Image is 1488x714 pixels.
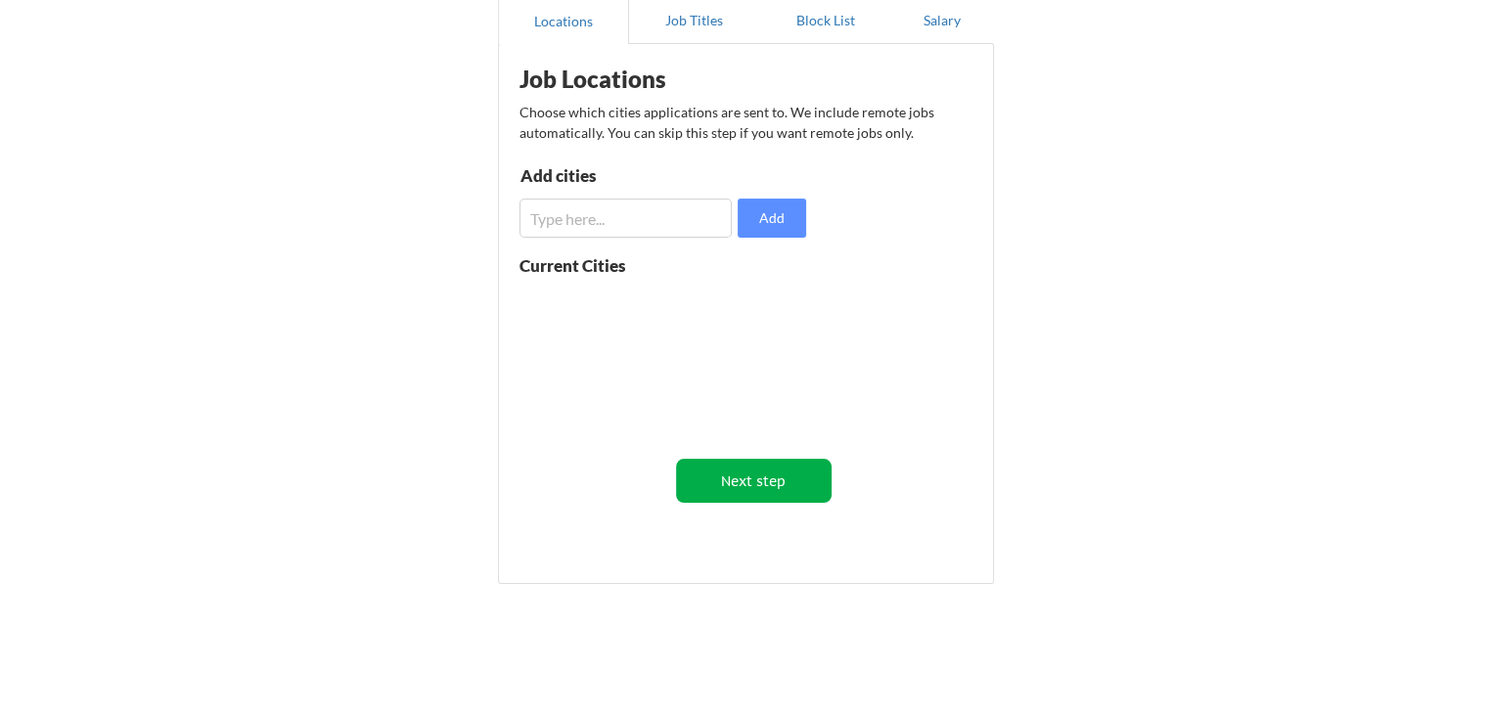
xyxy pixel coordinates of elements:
div: Add cities [520,167,723,184]
div: Job Locations [519,67,766,91]
button: Next step [676,459,832,503]
input: Type here... [519,199,732,238]
button: Add [738,199,806,238]
div: Current Cities [519,257,668,274]
div: Choose which cities applications are sent to. We include remote jobs automatically. You can skip ... [519,102,969,143]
